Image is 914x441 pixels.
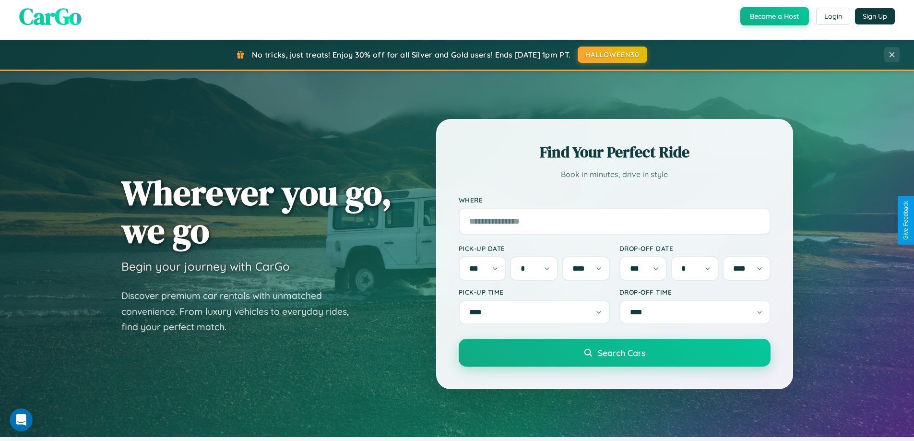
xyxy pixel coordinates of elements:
div: Give Feedback [902,201,909,240]
button: HALLOWEEN30 [578,47,647,63]
span: CarGo [19,0,82,32]
label: Pick-up Date [459,244,610,252]
label: Pick-up Time [459,288,610,296]
button: Sign Up [855,8,895,24]
label: Drop-off Date [619,244,771,252]
label: Where [459,196,771,204]
span: No tricks, just treats! Enjoy 30% off for all Silver and Gold users! Ends [DATE] 1pm PT. [252,50,570,60]
p: Discover premium car rentals with unmatched convenience. From luxury vehicles to everyday rides, ... [121,288,361,335]
span: Search Cars [598,347,645,358]
h2: Find Your Perfect Ride [459,142,771,163]
h1: Wherever you go, we go [121,174,392,250]
label: Drop-off Time [619,288,771,296]
h3: Begin your journey with CarGo [121,259,290,274]
button: Search Cars [459,339,771,367]
p: Book in minutes, drive in style [459,167,771,181]
iframe: Intercom live chat [10,408,33,431]
button: Login [816,8,850,25]
button: Become a Host [740,7,809,25]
